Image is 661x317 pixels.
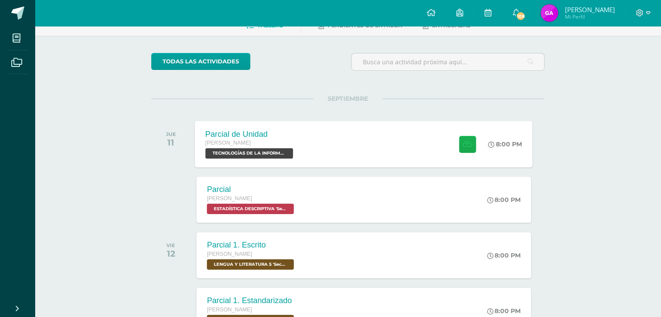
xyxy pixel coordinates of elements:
[207,259,294,270] span: LENGUA Y LITERATURA 5 'Sección A'
[166,248,175,259] div: 12
[487,307,521,315] div: 8:00 PM
[541,4,558,22] img: 194404a0d6c45f8730ca37553cac7b1a.png
[207,307,252,313] span: [PERSON_NAME]
[565,13,614,20] span: Mi Perfil
[207,296,296,305] div: Parcial 1. Estandarizado
[487,251,521,259] div: 8:00 PM
[151,53,250,70] a: todas las Actividades
[206,140,251,146] span: [PERSON_NAME]
[206,129,296,139] div: Parcial de Unidad
[207,204,294,214] span: ESTADÍSTICA DESCRIPTIVA 'Sección A'
[166,242,175,248] div: VIE
[206,148,293,158] span: TECNOLOGÍAS DE LA INFORMACIÓN Y LA COMUNICACIÓN 5 'Sección A'
[352,53,544,70] input: Busca una actividad próxima aquí...
[487,196,521,204] div: 8:00 PM
[314,95,382,102] span: SEPTIEMBRE
[565,5,614,14] span: [PERSON_NAME]
[207,241,296,250] div: Parcial 1. Escrito
[207,195,252,201] span: [PERSON_NAME]
[166,131,176,137] div: JUE
[516,11,525,21] span: 108
[488,140,522,148] div: 8:00 PM
[207,185,296,194] div: Parcial
[207,251,252,257] span: [PERSON_NAME]
[166,137,176,148] div: 11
